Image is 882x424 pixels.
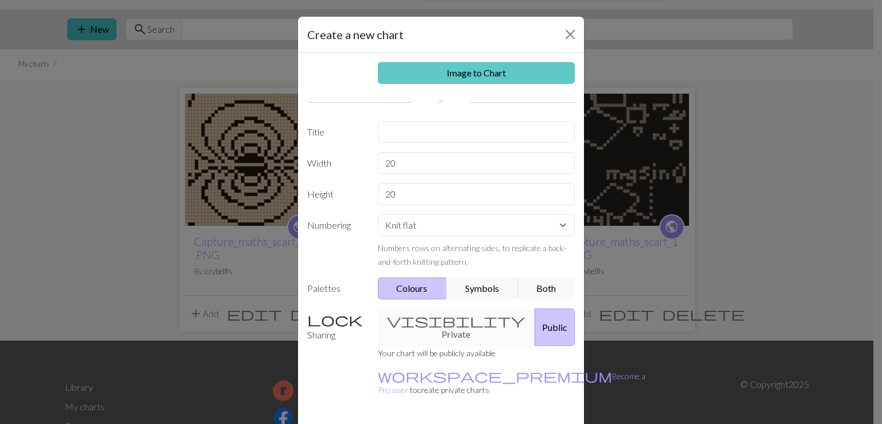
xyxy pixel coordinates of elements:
[300,309,371,346] label: Sharing
[378,348,496,358] small: Your chart will be publicly available
[300,183,371,205] label: Height
[300,152,371,174] label: Width
[300,214,371,268] label: Numbering
[300,121,371,143] label: Title
[446,277,519,299] button: Symbols
[378,368,612,384] span: workspace_premium
[518,277,575,299] button: Both
[378,371,645,395] small: to create private charts
[378,243,567,267] small: Numbers rows on alternating sides, to replicate a back-and-forth knitting pattern.
[378,62,575,84] a: Image to Chart
[535,309,575,346] button: Public
[307,26,404,43] h5: Create a new chart
[300,277,371,299] label: Palettes
[561,25,579,44] button: Close
[378,371,645,395] a: Become a Pro user
[378,277,447,299] button: Colours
